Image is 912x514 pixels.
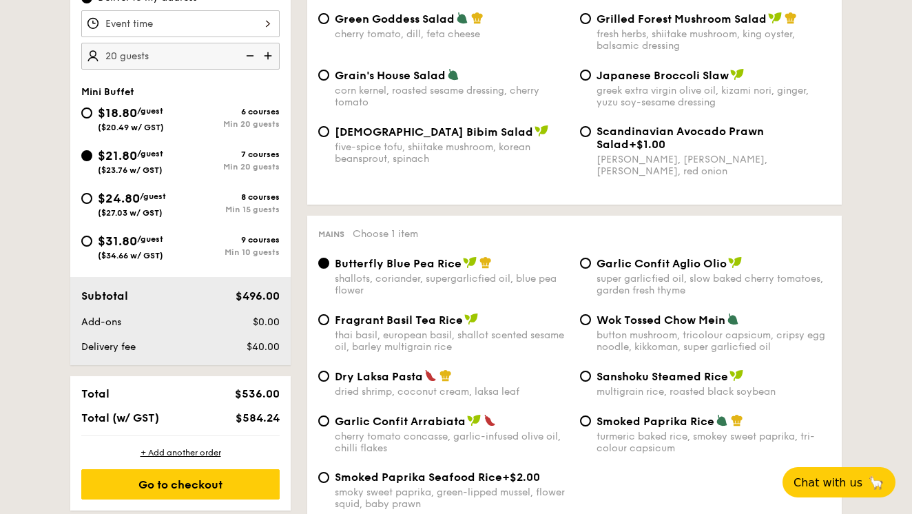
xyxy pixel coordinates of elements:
span: $584.24 [236,411,280,424]
span: $18.80 [98,105,137,121]
img: icon-chef-hat.a58ddaea.svg [471,12,484,24]
img: icon-spicy.37a8142b.svg [424,369,437,382]
span: 🦙 [868,475,884,491]
span: +$1.00 [629,138,665,151]
div: corn kernel, roasted sesame dressing, cherry tomato [335,85,569,108]
div: Min 15 guests [180,205,280,214]
div: cherry tomato concasse, garlic-infused olive oil, chilli flakes [335,431,569,454]
span: /guest [137,234,163,244]
div: Min 20 guests [180,162,280,172]
img: icon-vegetarian.fe4039eb.svg [727,313,739,325]
span: Add-ons [81,316,121,328]
img: icon-vegan.f8ff3823.svg [467,414,481,426]
span: Garlic Confit Aglio Olio [597,257,727,270]
span: ($23.76 w/ GST) [98,165,163,175]
span: Japanese Broccoli Slaw [597,69,729,82]
div: five-spice tofu, shiitake mushroom, korean beansprout, spinach [335,141,569,165]
input: Japanese Broccoli Slawgreek extra virgin olive oil, kizami nori, ginger, yuzu soy-sesame dressing [580,70,591,81]
span: [DEMOGRAPHIC_DATA] Bibim Salad [335,125,533,138]
div: [PERSON_NAME], [PERSON_NAME], [PERSON_NAME], red onion [597,154,831,177]
span: Fragrant Basil Tea Rice [335,313,463,327]
input: $21.80/guest($23.76 w/ GST)7 coursesMin 20 guests [81,150,92,161]
span: $536.00 [235,387,280,400]
span: /guest [137,106,163,116]
div: smoky sweet paprika, green-lipped mussel, flower squid, baby prawn [335,486,569,510]
div: button mushroom, tricolour capsicum, cripsy egg noodle, kikkoman, super garlicfied oil [597,329,831,353]
img: icon-chef-hat.a58ddaea.svg [479,256,492,269]
input: Dry Laksa Pastadried shrimp, coconut cream, laksa leaf [318,371,329,382]
input: [DEMOGRAPHIC_DATA] Bibim Saladfive-spice tofu, shiitake mushroom, korean beansprout, spinach [318,126,329,137]
div: turmeric baked rice, smokey sweet paprika, tri-colour capsicum [597,431,831,454]
input: Green Goddess Saladcherry tomato, dill, feta cheese [318,13,329,24]
span: Delivery fee [81,341,136,353]
span: $21.80 [98,148,137,163]
input: $31.80/guest($34.66 w/ GST)9 coursesMin 10 guests [81,236,92,247]
span: Scandinavian Avocado Prawn Salad [597,125,764,151]
span: Grilled Forest Mushroom Salad [597,12,767,25]
img: icon-chef-hat.a58ddaea.svg [731,414,743,426]
div: shallots, coriander, supergarlicfied oil, blue pea flower [335,273,569,296]
span: $0.00 [253,316,280,328]
span: Butterfly Blue Pea Rice [335,257,462,270]
div: dried shrimp, coconut cream, laksa leaf [335,386,569,398]
span: Subtotal [81,289,128,302]
input: Grilled Forest Mushroom Saladfresh herbs, shiitake mushroom, king oyster, balsamic dressing [580,13,591,24]
span: Smoked Paprika Seafood Rice [335,471,502,484]
img: icon-reduce.1d2dbef1.svg [238,43,259,69]
div: + Add another order [81,447,280,458]
span: $40.00 [247,341,280,353]
div: thai basil, european basil, shallot scented sesame oil, barley multigrain rice [335,329,569,353]
img: icon-vegan.f8ff3823.svg [728,256,742,269]
div: Min 20 guests [180,119,280,129]
img: icon-vegan.f8ff3823.svg [464,313,478,325]
input: Grain's House Saladcorn kernel, roasted sesame dressing, cherry tomato [318,70,329,81]
span: Wok Tossed Chow Mein [597,313,725,327]
span: +$2.00 [502,471,540,484]
span: Smoked Paprika Rice [597,415,714,428]
img: icon-spicy.37a8142b.svg [484,414,496,426]
img: icon-vegan.f8ff3823.svg [535,125,548,137]
span: /guest [140,192,166,201]
div: Go to checkout [81,469,280,500]
img: icon-vegan.f8ff3823.svg [768,12,782,24]
span: Total (w/ GST) [81,411,159,424]
img: icon-vegetarian.fe4039eb.svg [456,12,468,24]
span: Grain's House Salad [335,69,446,82]
input: Number of guests [81,43,280,70]
input: Butterfly Blue Pea Riceshallots, coriander, supergarlicfied oil, blue pea flower [318,258,329,269]
div: 9 courses [180,235,280,245]
input: Event time [81,10,280,37]
div: greek extra virgin olive oil, kizami nori, ginger, yuzu soy-sesame dressing [597,85,831,108]
span: ($27.03 w/ GST) [98,208,163,218]
div: super garlicfied oil, slow baked cherry tomatoes, garden fresh thyme [597,273,831,296]
img: icon-vegan.f8ff3823.svg [463,256,477,269]
input: Scandinavian Avocado Prawn Salad+$1.00[PERSON_NAME], [PERSON_NAME], [PERSON_NAME], red onion [580,126,591,137]
span: /guest [137,149,163,158]
input: Smoked Paprika Riceturmeric baked rice, smokey sweet paprika, tri-colour capsicum [580,415,591,426]
div: cherry tomato, dill, feta cheese [335,28,569,40]
img: icon-chef-hat.a58ddaea.svg [439,369,452,382]
div: 6 courses [180,107,280,116]
span: $496.00 [236,289,280,302]
span: Total [81,387,110,400]
div: fresh herbs, shiitake mushroom, king oyster, balsamic dressing [597,28,831,52]
input: $18.80/guest($20.49 w/ GST)6 coursesMin 20 guests [81,107,92,119]
img: icon-vegan.f8ff3823.svg [729,369,743,382]
input: Fragrant Basil Tea Ricethai basil, european basil, shallot scented sesame oil, barley multigrain ... [318,314,329,325]
button: Chat with us🦙 [783,467,895,497]
span: Mini Buffet [81,86,134,98]
span: Mains [318,229,344,239]
span: ($20.49 w/ GST) [98,123,164,132]
span: Sanshoku Steamed Rice [597,370,728,383]
input: Garlic Confit Arrabiatacherry tomato concasse, garlic-infused olive oil, chilli flakes [318,415,329,426]
span: Choose 1 item [353,228,418,240]
input: Smoked Paprika Seafood Rice+$2.00smoky sweet paprika, green-lipped mussel, flower squid, baby prawn [318,472,329,483]
img: icon-chef-hat.a58ddaea.svg [785,12,797,24]
img: icon-vegetarian.fe4039eb.svg [716,414,728,426]
input: $24.80/guest($27.03 w/ GST)8 coursesMin 15 guests [81,193,92,204]
div: 7 courses [180,150,280,159]
input: Sanshoku Steamed Ricemultigrain rice, roasted black soybean [580,371,591,382]
img: icon-vegan.f8ff3823.svg [730,68,744,81]
span: $31.80 [98,234,137,249]
input: Wok Tossed Chow Meinbutton mushroom, tricolour capsicum, cripsy egg noodle, kikkoman, super garli... [580,314,591,325]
